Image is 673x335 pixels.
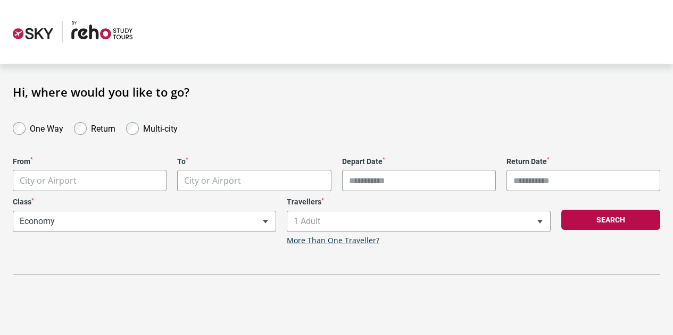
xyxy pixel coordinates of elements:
span: 1 Adult [287,211,550,232]
h1: Hi, where would you like to go? [13,85,660,99]
span: Economy [13,211,276,231]
span: City or Airport [184,175,241,186]
span: City or Airport [20,175,77,186]
span: City or Airport [13,170,167,191]
span: City or Airport [178,170,330,191]
a: More Than One Traveller? [287,236,379,245]
label: Return Date [506,157,660,166]
span: City or Airport [177,170,331,191]
button: Search [561,210,660,230]
label: Travellers [287,197,550,207]
label: Class [13,197,276,207]
label: Multi-city [143,121,178,134]
span: City or Airport [13,170,166,191]
label: One Way [30,121,63,134]
label: Depart Date [342,157,496,166]
label: From [13,157,167,166]
span: Economy [13,211,276,232]
label: Return [91,121,115,134]
span: 1 Adult [287,211,550,231]
label: To [177,157,331,166]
